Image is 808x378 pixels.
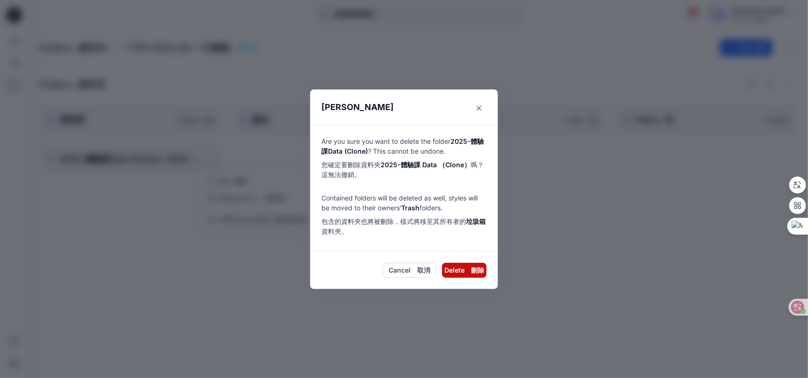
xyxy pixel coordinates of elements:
span: Trash [401,204,419,212]
span: 2025-體驗課Data (Clone) [321,137,484,155]
font: 包含的資料夾也將被刪除，樣式將移至其所有者的 資料夾。 [321,217,486,235]
button: Close [472,101,487,116]
header: [PERSON_NAME] [310,89,498,125]
button: Delete 刪除 [442,263,487,278]
font: 取消 [417,266,430,274]
span: 2025-體驗課 Data （Clone） [381,161,471,169]
p: Are you sure you want to delete the folder ? This cannot be undone. Contained folders will be del... [321,136,487,240]
button: Cancel 取消 [382,263,436,278]
font: 刪除 [471,266,484,274]
font: 您確定要刪除資料夾 嗎？這無法撤銷。 [321,161,484,178]
span: 垃圾箱 [466,217,486,225]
